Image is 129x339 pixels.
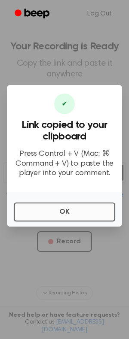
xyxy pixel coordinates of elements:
[14,149,115,179] p: Press Control + V (Mac: ⌘ Command + V) to paste the player into your comment.
[9,6,57,22] a: Beep
[79,3,120,24] a: Log Out
[54,94,75,114] div: ✔
[14,119,115,142] h3: Link copied to your clipboard
[14,203,115,221] button: OK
